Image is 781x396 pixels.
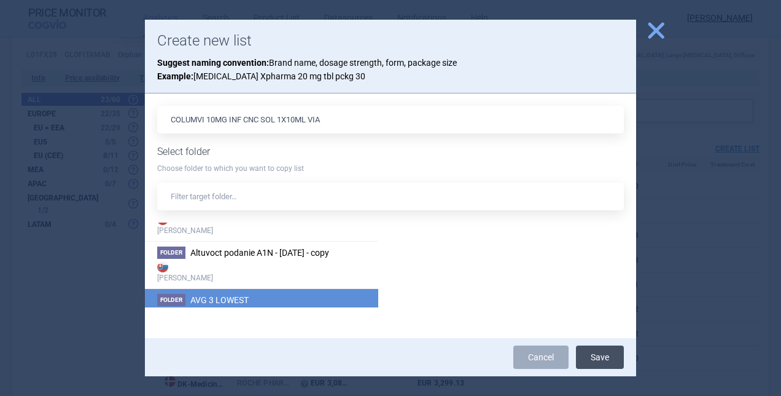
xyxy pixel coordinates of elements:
[157,294,185,306] span: Folder
[157,56,624,84] p: Brand name, dosage strength, form, package size [MEDICAL_DATA] Xpharma 20 mg tbl pckg 30
[157,58,269,68] strong: Suggest naming convention:
[190,248,329,258] span: Altuvoct podanie A1N - Nov 2024 - copy
[190,295,249,305] span: AVG 3 LOWEST
[157,71,193,81] strong: Example:
[157,261,168,272] img: SK
[157,247,185,259] span: Folder
[157,32,624,50] h1: Create new list
[157,306,366,331] strong: [PERSON_NAME]
[513,346,569,369] a: Cancel
[576,346,624,369] button: Save
[157,164,624,174] p: Choose folder to which you want to copy list
[157,259,366,283] strong: [PERSON_NAME]
[157,212,366,236] strong: [PERSON_NAME]
[157,106,624,133] input: List name
[157,183,624,210] input: Filter target folder…
[157,146,624,157] h1: Select folder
